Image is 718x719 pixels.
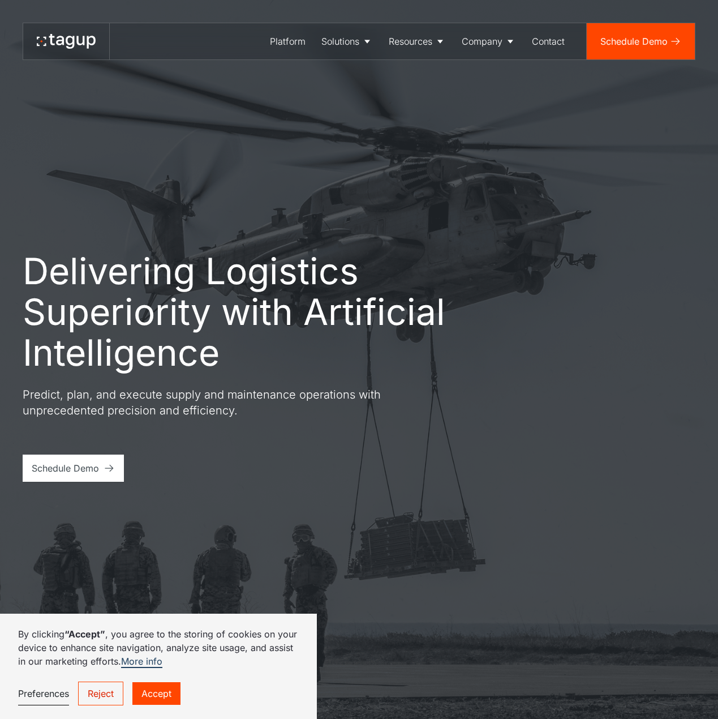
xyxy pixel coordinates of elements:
a: Schedule Demo [587,23,695,59]
div: Contact [532,35,565,48]
a: Platform [262,23,313,59]
h1: Delivering Logistics Superiority with Artificial Intelligence [23,251,498,373]
a: Contact [524,23,573,59]
a: Schedule Demo [23,455,124,482]
a: Company [454,23,524,59]
a: Resources [381,23,454,59]
p: By clicking , you agree to the storing of cookies on your device to enhance site navigation, anal... [18,627,299,668]
div: Company [462,35,502,48]
a: Preferences [18,682,69,705]
a: Solutions [313,23,381,59]
a: Reject [78,682,123,705]
div: Resources [389,35,432,48]
div: Schedule Demo [32,461,99,475]
strong: “Accept” [65,628,105,640]
p: Predict, plan, and execute supply and maintenance operations with unprecedented precision and eff... [23,387,430,418]
a: More info [121,656,162,668]
a: Accept [132,682,180,705]
div: Schedule Demo [600,35,668,48]
div: Solutions [321,35,359,48]
div: Platform [270,35,306,48]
